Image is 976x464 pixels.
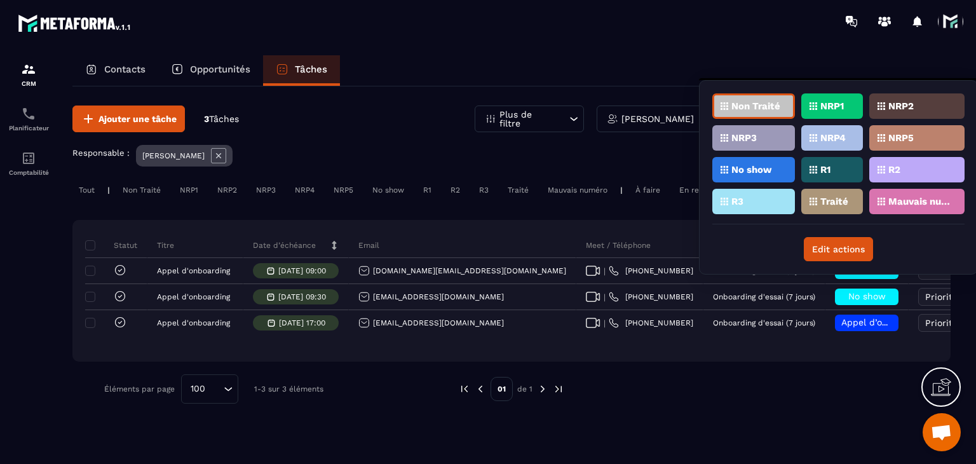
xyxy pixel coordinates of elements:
button: Edit actions [804,237,873,261]
a: accountantaccountantComptabilité [3,141,54,186]
img: next [553,383,564,395]
p: Opportunités [190,64,250,75]
p: [PERSON_NAME] [621,114,694,123]
img: logo [18,11,132,34]
p: Date d’échéance [253,240,316,250]
p: R2 [888,165,900,174]
p: Titre [157,240,174,250]
span: 100 [186,382,210,396]
p: Email [358,240,379,250]
p: No show [731,165,772,174]
div: NRP4 [288,182,321,198]
p: [DATE] 09:00 [278,266,326,275]
p: Appel d'onboarding [157,292,230,301]
p: [DATE] 09:30 [278,292,326,301]
p: Meet / Téléphone [586,240,651,250]
p: Onboarding d'essai (7 jours) [713,318,815,327]
p: [DATE] 17:00 [279,318,325,327]
a: [PHONE_NUMBER] [609,318,693,328]
div: R1 [417,182,438,198]
div: NRP2 [211,182,243,198]
img: scheduler [21,106,36,121]
img: accountant [21,151,36,166]
img: next [537,383,548,395]
p: Onboarding d'essai (7 jours) [713,292,815,301]
p: R3 [731,197,743,206]
img: formation [21,62,36,77]
a: [PHONE_NUMBER] [609,266,693,276]
p: R1 [820,165,830,174]
div: Non Traité [116,182,167,198]
span: Tâches [209,114,239,124]
span: | [604,292,606,302]
div: À faire [629,182,667,198]
p: 01 [491,377,513,401]
div: Ouvrir le chat [923,413,961,451]
div: NRP5 [327,182,360,198]
p: Éléments par page [104,385,175,393]
img: prev [459,383,470,395]
div: R2 [444,182,466,198]
p: Comptabilité [3,169,54,176]
button: Ajouter une tâche [72,106,185,132]
a: formationformationCRM [3,52,54,97]
a: Contacts [72,55,158,86]
p: Traité [820,197,848,206]
p: NRP5 [888,133,914,142]
div: NRP1 [173,182,205,198]
p: 3 [204,113,239,125]
div: No show [366,182,410,198]
p: Tâches [295,64,327,75]
span: Priorité [925,318,958,328]
p: de 1 [517,384,532,394]
p: NRP1 [820,102,844,111]
div: Tout [72,182,101,198]
span: Priorité [925,292,958,302]
a: Tâches [263,55,340,86]
p: Statut [88,240,137,250]
div: En retard [673,182,721,198]
p: CRM [3,80,54,87]
a: schedulerschedulerPlanificateur [3,97,54,141]
span: Appel d’onboarding planifié [841,317,961,327]
p: [PERSON_NAME] [142,151,205,160]
p: | [107,186,110,194]
span: Ajouter une tâche [98,113,177,125]
span: | [604,318,606,328]
div: Search for option [181,374,238,404]
img: prev [475,383,486,395]
p: NRP2 [888,102,914,111]
p: NRP4 [820,133,846,142]
div: Traité [501,182,535,198]
div: Mauvais numéro [541,182,614,198]
p: NRP3 [731,133,757,142]
a: [PHONE_NUMBER] [609,292,693,302]
p: Plus de filtre [499,110,555,128]
p: Contacts [104,64,146,75]
p: Planificateur [3,125,54,132]
p: Non Traité [731,102,780,111]
p: 1-3 sur 3 éléments [254,385,323,393]
span: No show [848,291,886,301]
input: Search for option [210,382,220,396]
p: | [620,186,623,194]
a: Opportunités [158,55,263,86]
p: Appel d'onboarding [157,266,230,275]
p: Appel d'onboarding [157,318,230,327]
div: NRP3 [250,182,282,198]
p: Mauvais numéro [888,197,950,206]
div: R3 [473,182,495,198]
span: | [604,266,606,276]
p: Responsable : [72,148,130,158]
